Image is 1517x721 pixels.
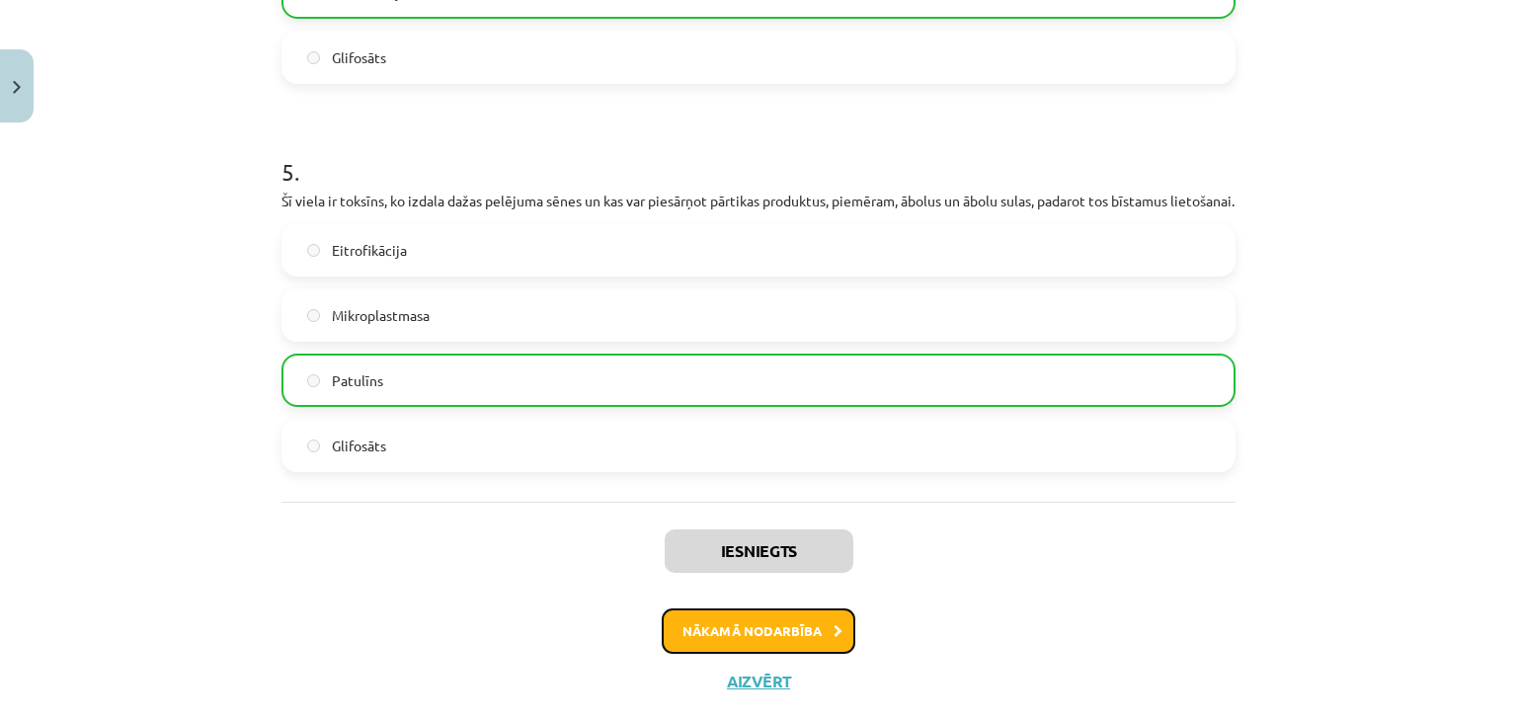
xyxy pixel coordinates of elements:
[332,370,383,391] span: Patulīns
[13,81,21,94] img: icon-close-lesson-0947bae3869378f0d4975bcd49f059093ad1ed9edebbc8119c70593378902aed.svg
[281,123,1236,185] h1: 5 .
[281,191,1236,211] p: Šī viela ir toksīns, ko izdala dažas pelējuma sēnes un kas var piesārņot pārtikas produktus, piem...
[332,240,407,261] span: Eitrofikācija
[307,440,320,452] input: Glifosāts
[332,47,386,68] span: Glifosāts
[307,51,320,64] input: Glifosāts
[662,608,855,654] button: Nākamā nodarbība
[332,436,386,456] span: Glifosāts
[307,374,320,387] input: Patulīns
[307,309,320,322] input: Mikroplastmasa
[332,305,430,326] span: Mikroplastmasa
[665,529,853,573] button: Iesniegts
[307,244,320,257] input: Eitrofikācija
[721,672,796,691] button: Aizvērt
